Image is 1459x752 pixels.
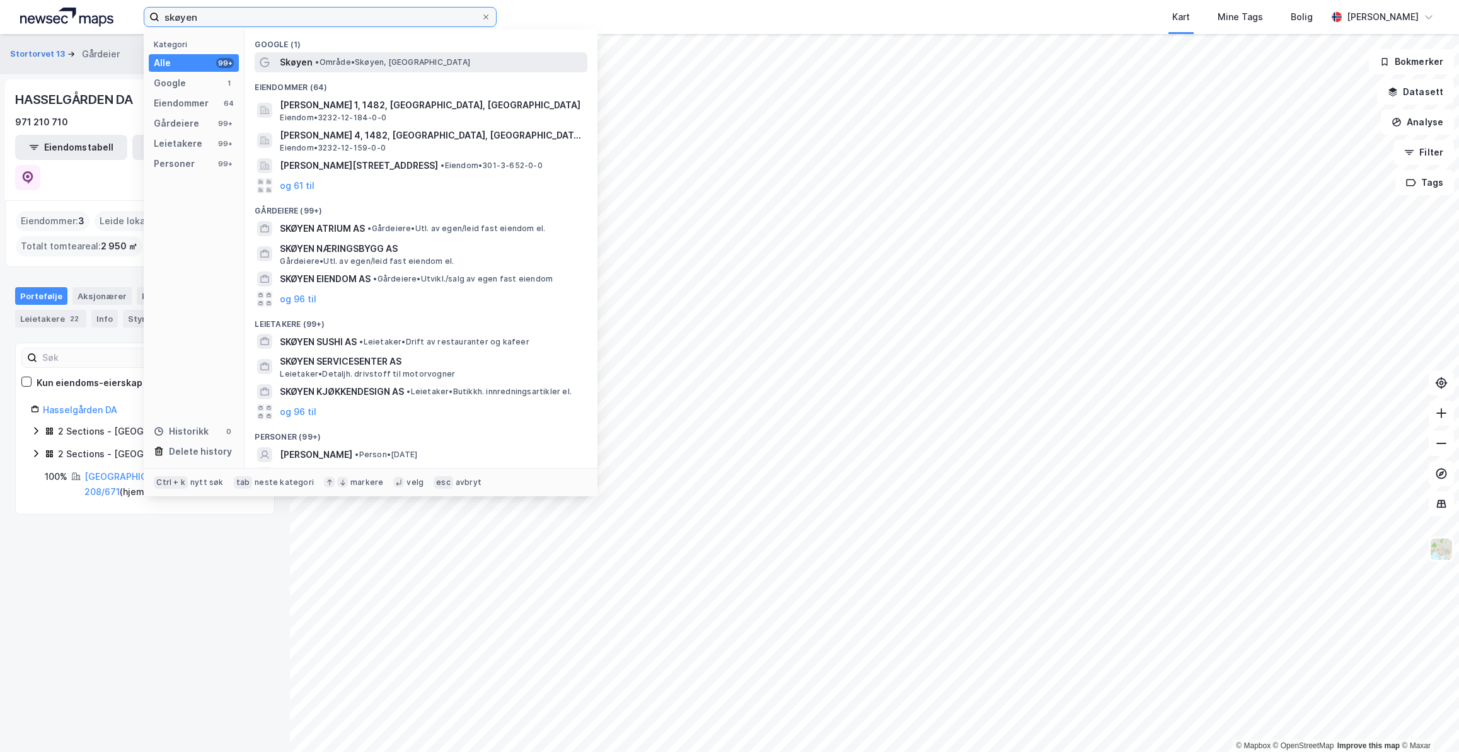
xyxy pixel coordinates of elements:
iframe: Chat Widget [1396,692,1459,752]
div: Kun eiendoms-eierskap [37,375,142,390]
span: • [355,450,359,459]
span: SKØYEN NÆRINGSBYGG AS [280,241,582,256]
div: 64 [224,98,234,108]
span: Område • Skøyen, [GEOGRAPHIC_DATA] [315,57,470,67]
span: Person • [DATE] [355,450,417,460]
input: Søk [37,348,175,367]
div: Eiendommer : [16,211,89,231]
div: Ctrl + k [154,476,188,489]
button: Stortorvet 13 [10,48,67,60]
div: 1 [224,78,234,88]
input: Søk på adresse, matrikkel, gårdeiere, leietakere eller personer [159,8,481,26]
div: Delete history [169,444,232,459]
div: neste kategori [255,477,314,487]
div: Google (1) [245,30,597,52]
div: Personer [154,156,195,171]
div: Alle [154,55,171,71]
span: Leietaker • Detaljh. drivstoff til motorvogner [280,369,455,379]
button: Filter [1393,140,1454,165]
div: velg [407,477,424,487]
div: Bolig [1291,9,1313,25]
div: 99+ [216,118,234,128]
div: ( hjemmelshaver ) [84,469,259,499]
button: og 96 til [280,404,316,419]
div: Mine Tags [1218,9,1263,25]
span: Eiendom • 3232-12-184-0-0 [280,113,386,123]
div: Gårdeier [82,47,120,62]
a: [GEOGRAPHIC_DATA], 208/671 [84,471,179,497]
div: Aksjonærer [72,287,132,305]
span: Gårdeiere • Utvikl./salg av egen fast eiendom [373,274,553,284]
div: 2 Sections - [GEOGRAPHIC_DATA], 130/82 [58,424,241,439]
div: Google [154,76,186,91]
span: [PERSON_NAME][STREET_ADDRESS] [280,158,438,173]
span: [PERSON_NAME] 4, 1482, [GEOGRAPHIC_DATA], [GEOGRAPHIC_DATA] [280,128,582,143]
div: 2 Sections - [GEOGRAPHIC_DATA], 231/89 [58,447,241,462]
div: Kategori [154,40,239,49]
span: Gårdeiere • Utl. av egen/leid fast eiendom el. [280,256,454,266]
span: • [359,337,363,346]
div: Personer (99+) [245,422,597,445]
button: og 61 til [280,178,314,193]
span: Gårdeiere • Utl. av egen/leid fast eiendom el. [367,224,545,234]
div: HASSELGÅRDEN DA [15,89,136,110]
div: Gårdeiere (99+) [245,196,597,219]
span: Leietaker • Drift av restauranter og kafeer [359,337,529,347]
div: nytt søk [190,477,224,487]
div: Gårdeiere [154,116,199,131]
div: [PERSON_NAME] [1347,9,1419,25]
div: 99+ [216,139,234,149]
div: avbryt [456,477,482,487]
span: Skøyen [280,55,313,70]
span: [PERSON_NAME] 1, 1482, [GEOGRAPHIC_DATA], [GEOGRAPHIC_DATA] [280,98,582,113]
a: Hasselgården DA [43,404,117,415]
div: 22 [67,312,81,325]
span: Eiendom • 3232-12-159-0-0 [280,143,386,153]
div: Leietakere [154,136,202,151]
div: Totalt tomteareal : [16,236,142,256]
span: SKØYEN ATRIUM AS [280,221,365,236]
span: SKØYEN SERVICESENTER AS [280,354,582,369]
span: 3 [78,214,84,229]
button: Analyse [1381,110,1454,135]
div: markere [350,477,383,487]
button: Eiendomstabell [15,135,127,160]
a: Improve this map [1337,741,1400,750]
img: Z [1429,537,1453,561]
div: Kart [1172,9,1190,25]
a: Mapbox [1236,741,1271,750]
div: 100% [45,469,67,484]
button: Datasett [1377,79,1454,105]
div: 971 210 710 [15,115,68,130]
button: og 96 til [280,292,316,307]
div: 99+ [216,58,234,68]
span: 2 950 ㎡ [101,239,137,254]
button: Bokmerker [1369,49,1454,74]
div: Leide lokasjoner : [95,211,184,231]
span: SKØYEN EIENDOM AS [280,271,371,287]
div: 0 [224,426,234,436]
div: Styret [123,310,175,328]
button: Tags [1395,170,1454,195]
div: Eiendommer [137,287,214,305]
div: Info [91,310,118,328]
span: • [441,161,444,170]
button: Leietakertabell [132,135,245,160]
div: Eiendommer [154,96,209,111]
span: [PERSON_NAME] [280,447,352,462]
span: • [367,224,371,233]
span: • [373,274,377,283]
div: Leietakere (99+) [245,309,597,332]
div: tab [234,476,253,489]
div: Historikk [154,424,209,439]
div: Portefølje [15,287,67,305]
span: SKØYEN SUSHI AS [280,334,357,350]
span: SKØYEN KJØKKENDESIGN AS [280,384,404,399]
a: OpenStreetMap [1273,741,1334,750]
div: Leietakere [15,310,86,328]
span: Leietaker • Butikkh. innredningsartikler el. [407,387,572,397]
div: 99+ [216,159,234,169]
div: esc [434,476,453,489]
span: • [407,387,410,396]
